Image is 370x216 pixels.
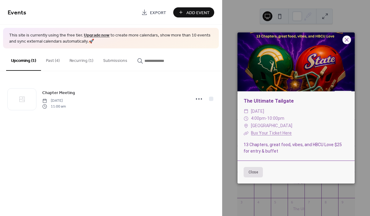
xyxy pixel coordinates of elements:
[6,48,41,71] button: Upcoming (1)
[41,48,65,70] button: Past (4)
[8,7,26,19] span: Events
[244,122,249,130] div: ​
[251,108,264,115] span: [DATE]
[244,108,249,115] div: ​
[267,116,284,121] span: 10:00pm
[186,9,210,16] span: Add Event
[244,98,294,104] a: The Ultimate Tailgate
[173,7,214,17] button: Add Event
[244,115,249,122] div: ​
[150,9,166,16] span: Export
[251,122,292,130] span: [GEOGRAPHIC_DATA]
[84,31,110,40] a: Upgrade now
[42,90,75,96] span: Chapter Meeting
[65,48,98,70] button: Recurring (1)
[42,89,75,96] a: Chapter Meeting
[244,167,263,177] button: Close
[266,116,267,121] span: -
[9,32,213,44] span: This site is currently using the free tier. to create more calendars, show more than 10 events an...
[42,98,66,104] span: [DATE]
[98,48,132,70] button: Submissions
[137,7,171,17] a: Export
[251,116,266,121] span: 4:00pm
[237,142,355,154] div: 13 Chapters, great food, vibes, and HBCU Love $25 for entry & buffet
[244,130,249,137] div: ​
[251,131,292,135] a: Buy Your Ticket Here
[42,104,66,109] span: 11:00 am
